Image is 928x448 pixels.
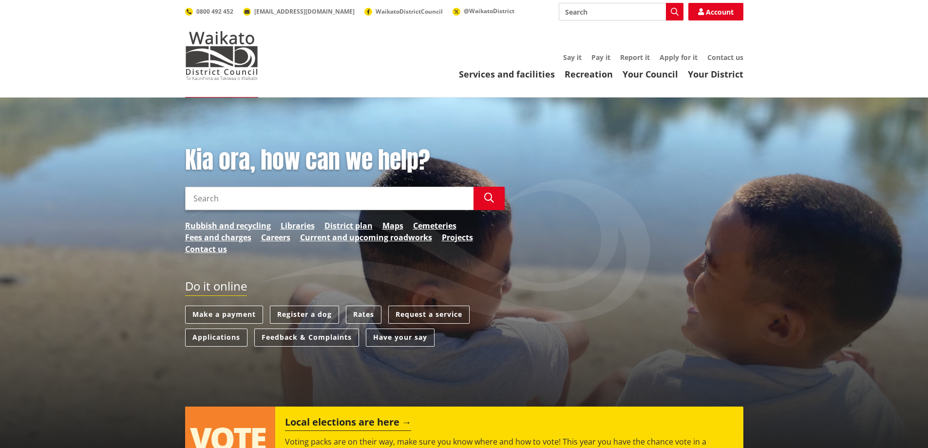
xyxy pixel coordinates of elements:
[464,7,514,15] span: @WaikatoDistrict
[185,243,227,255] a: Contact us
[459,68,555,80] a: Services and facilities
[382,220,403,232] a: Maps
[442,232,473,243] a: Projects
[453,7,514,15] a: @WaikatoDistrict
[364,7,443,16] a: WaikatoDistrictCouncil
[565,68,613,80] a: Recreation
[254,329,359,347] a: Feedback & Complaints
[185,232,251,243] a: Fees and charges
[623,68,678,80] a: Your Council
[185,329,247,347] a: Applications
[413,220,456,232] a: Cemeteries
[185,306,263,324] a: Make a payment
[243,7,355,16] a: [EMAIL_ADDRESS][DOMAIN_NAME]
[185,187,473,210] input: Search input
[559,3,683,20] input: Search input
[324,220,373,232] a: District plan
[563,53,582,62] a: Say it
[388,306,470,324] a: Request a service
[300,232,432,243] a: Current and upcoming roadworks
[254,7,355,16] span: [EMAIL_ADDRESS][DOMAIN_NAME]
[185,31,258,80] img: Waikato District Council - Te Kaunihera aa Takiwaa o Waikato
[281,220,315,232] a: Libraries
[285,416,411,431] h2: Local elections are here
[261,232,290,243] a: Careers
[688,68,743,80] a: Your District
[591,53,610,62] a: Pay it
[688,3,743,20] a: Account
[185,220,271,232] a: Rubbish and recycling
[185,279,247,296] h2: Do it online
[270,306,339,324] a: Register a dog
[185,146,505,175] h1: Kia ora, how can we help?
[660,53,698,62] a: Apply for it
[707,53,743,62] a: Contact us
[185,7,233,16] a: 0800 492 452
[620,53,650,62] a: Report it
[366,329,435,347] a: Have your say
[196,7,233,16] span: 0800 492 452
[346,306,381,324] a: Rates
[376,7,443,16] span: WaikatoDistrictCouncil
